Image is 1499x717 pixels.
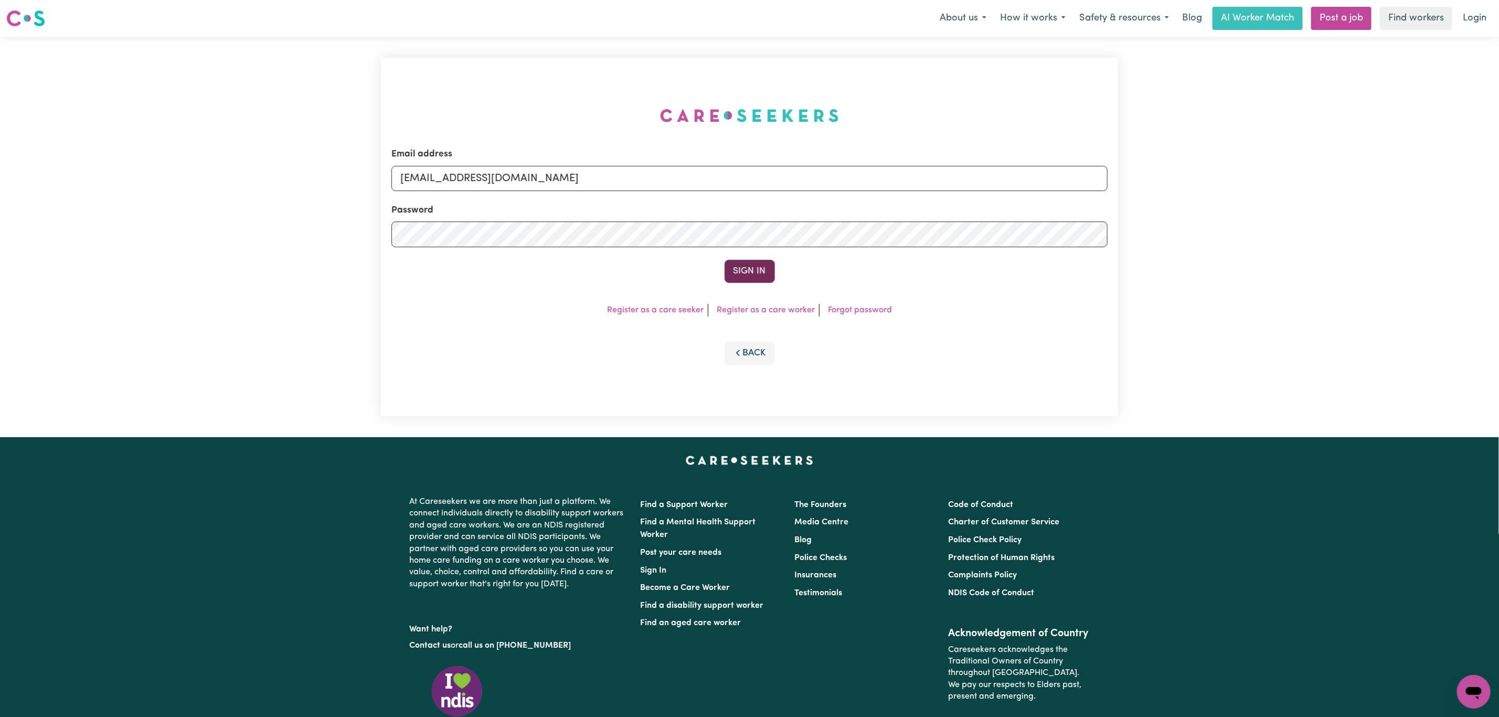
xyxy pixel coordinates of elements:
a: Register as a care seeker [607,306,704,314]
a: Contact us [410,641,451,650]
a: The Founders [794,501,846,509]
a: call us on [PHONE_NUMBER] [459,641,571,650]
a: Find an aged care worker [641,619,741,627]
img: Careseekers logo [6,9,45,28]
a: Blog [794,536,812,544]
a: Sign In [641,566,667,575]
a: Testimonials [794,589,842,597]
a: Charter of Customer Service [948,518,1059,526]
a: Post your care needs [641,549,722,557]
button: How it works [993,7,1072,29]
button: Back [725,342,775,365]
a: Careseekers home page [686,456,813,465]
iframe: Button to launch messaging window, conversation in progress [1457,675,1491,709]
a: Register as a care worker [717,306,815,314]
a: Media Centre [794,518,848,526]
p: At Careseekers we are more than just a platform. We connect individuals directly to disability su... [410,492,628,594]
a: AI Worker Match [1213,7,1303,30]
input: Email address [391,166,1108,191]
a: Find a Mental Health Support Worker [641,518,756,539]
a: Blog [1176,7,1208,30]
p: or [410,636,628,656]
button: About us [933,7,993,29]
label: Email address [391,147,452,161]
a: Police Check Policy [948,536,1022,544]
a: Post a job [1311,7,1372,30]
a: Find a Support Worker [641,501,728,509]
p: Want help? [410,619,628,635]
a: Protection of Human Rights [948,554,1055,562]
button: Sign In [725,260,775,283]
a: Find workers [1380,7,1452,30]
a: Find a disability support worker [641,602,764,610]
a: Police Checks [794,554,847,562]
p: Careseekers acknowledges the Traditional Owners of Country throughout [GEOGRAPHIC_DATA]. We pay o... [948,640,1089,707]
a: Insurances [794,571,836,579]
a: Careseekers logo [6,6,45,30]
a: NDIS Code of Conduct [948,589,1034,597]
button: Safety & resources [1072,7,1176,29]
a: Complaints Policy [948,571,1017,579]
a: Login [1457,7,1493,30]
a: Become a Care Worker [641,584,730,592]
a: Code of Conduct [948,501,1013,509]
label: Password [391,204,433,217]
a: Forgot password [828,306,892,314]
h2: Acknowledgement of Country [948,627,1089,640]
